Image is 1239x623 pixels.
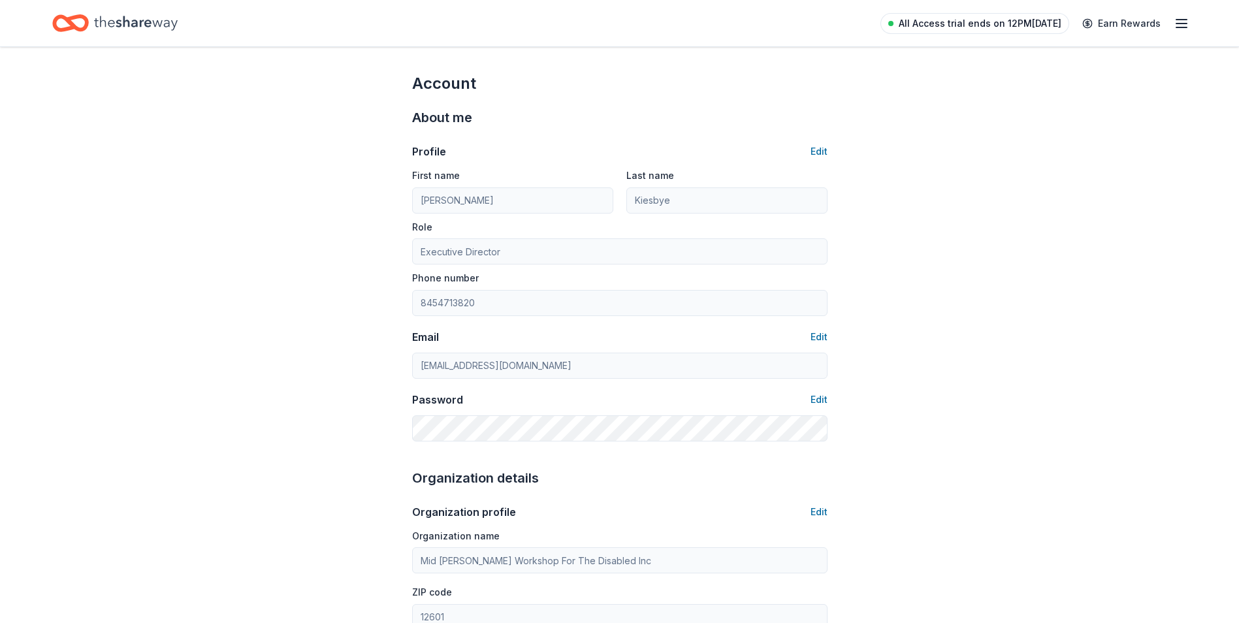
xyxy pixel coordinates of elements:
[412,468,828,488] div: Organization details
[52,8,178,39] a: Home
[412,586,452,599] label: ZIP code
[412,169,460,182] label: First name
[412,73,828,94] div: Account
[412,272,479,285] label: Phone number
[811,504,828,520] button: Edit
[412,329,439,345] div: Email
[811,392,828,407] button: Edit
[626,169,674,182] label: Last name
[899,16,1061,31] span: All Access trial ends on 12PM[DATE]
[1074,12,1168,35] a: Earn Rewards
[412,530,500,543] label: Organization name
[811,329,828,345] button: Edit
[412,504,516,520] div: Organization profile
[412,221,432,234] label: Role
[412,144,446,159] div: Profile
[412,392,463,407] div: Password
[811,144,828,159] button: Edit
[412,107,828,128] div: About me
[880,13,1069,34] a: All Access trial ends on 12PM[DATE]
